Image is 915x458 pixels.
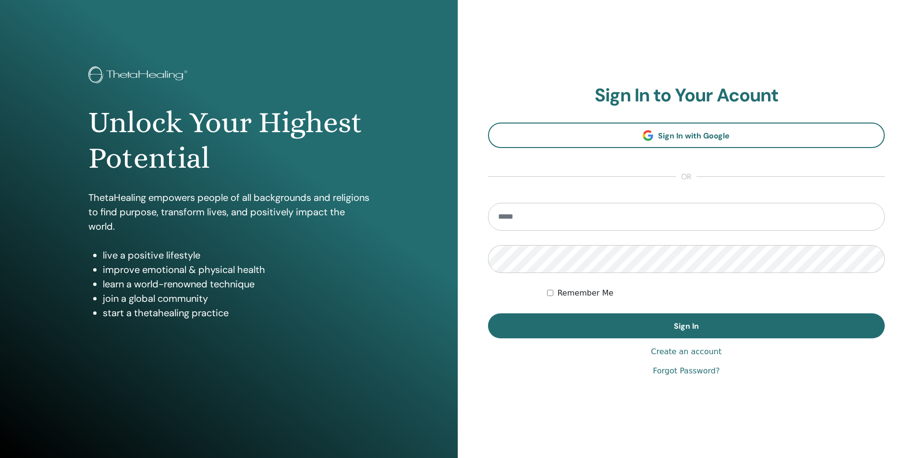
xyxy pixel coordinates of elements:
[488,123,885,148] a: Sign In with Google
[103,291,369,306] li: join a global community
[103,306,369,320] li: start a thetahealing practice
[88,190,369,234] p: ThetaHealing empowers people of all backgrounds and religions to find purpose, transform lives, a...
[653,365,720,377] a: Forgot Password?
[488,313,885,338] button: Sign In
[674,321,699,331] span: Sign In
[488,85,885,107] h2: Sign In to Your Acount
[103,262,369,277] li: improve emotional & physical health
[103,248,369,262] li: live a positive lifestyle
[658,131,730,141] span: Sign In with Google
[103,277,369,291] li: learn a world-renowned technique
[651,346,721,358] a: Create an account
[557,287,613,299] label: Remember Me
[88,105,369,176] h1: Unlock Your Highest Potential
[547,287,885,299] div: Keep me authenticated indefinitely or until I manually logout
[676,171,696,183] span: or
